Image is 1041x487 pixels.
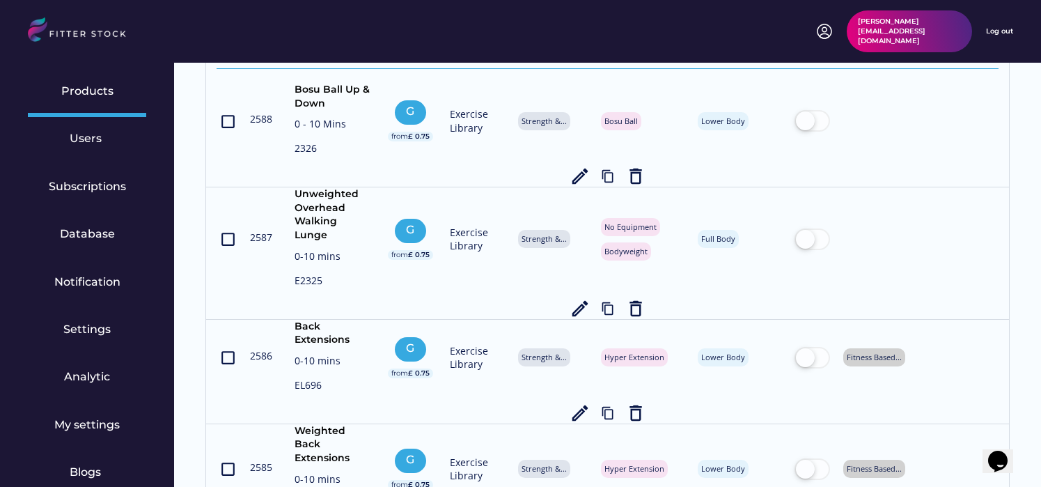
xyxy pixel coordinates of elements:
div: Lower Body [701,463,745,474]
div: G [398,222,423,238]
div: 0-10 mins [295,249,371,267]
div: G [398,452,423,467]
div: Bosu Ball Up & Down [295,83,371,110]
div: Exercise Library [450,226,506,253]
button: edit [570,403,590,424]
div: Analytic [64,369,110,385]
div: from [391,250,408,260]
div: Weighted Back Extensions [295,424,371,465]
div: £ 0.75 [408,132,430,141]
div: Exercise Library [450,107,506,134]
button: edit [570,166,590,187]
div: G [398,341,423,356]
button: edit [570,298,590,319]
text: crop_din [219,461,237,478]
button: delete_outline [625,298,646,319]
button: crop_din [219,111,237,132]
text: crop_din [219,112,237,130]
div: E2325 [295,274,371,291]
div: Database [60,226,115,242]
div: Full Body [701,233,735,244]
button: crop_din [219,347,237,368]
div: G [398,104,423,119]
img: profile-circle.svg [816,23,833,40]
div: £ 0.75 [408,369,430,378]
div: My settings [54,417,120,433]
div: Back Extensions [295,320,371,347]
div: Settings [63,322,111,337]
div: Strength &... [522,463,567,474]
div: 2588 [250,112,281,126]
div: Strength &... [522,352,567,362]
div: Blogs [70,465,104,480]
div: No Equipment [604,222,657,232]
div: £ 0.75 [408,250,430,260]
img: LOGO.svg [28,17,138,46]
div: Lower Body [701,352,745,362]
iframe: chat widget [983,431,1027,473]
div: Bodyweight [604,246,648,256]
div: Hyper Extension [604,463,664,474]
div: Exercise Library [450,344,506,371]
div: Products [61,84,114,99]
div: from [391,369,408,378]
button: delete_outline [625,403,646,424]
div: Log out [986,26,1013,36]
div: Fitness Based... [847,352,902,362]
div: 0 - 10 Mins [295,117,371,134]
div: 2587 [250,231,281,245]
button: delete_outline [625,166,646,187]
div: Subscriptions [49,179,126,194]
div: Strength &... [522,233,567,244]
div: Bosu Ball [604,116,638,126]
div: Unweighted Overhead Walking Lunge [295,187,371,242]
div: EL696 [295,378,371,396]
button: crop_din [219,229,237,249]
div: Strength &... [522,116,567,126]
div: Hyper Extension [604,352,664,362]
text: crop_din [219,349,237,366]
div: Fitness Based... [847,463,902,474]
div: Notification [54,275,120,290]
button: crop_din [219,458,237,479]
div: 0-10 mins [295,354,371,371]
div: 2585 [250,461,281,474]
div: Lower Body [701,116,745,126]
div: from [391,132,408,141]
div: 2586 [250,349,281,363]
text: crop_din [219,231,237,248]
div: [PERSON_NAME][EMAIL_ADDRESS][DOMAIN_NAME] [858,17,961,46]
div: Users [70,131,104,146]
div: 2326 [295,141,371,159]
div: Exercise Library [450,456,506,483]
